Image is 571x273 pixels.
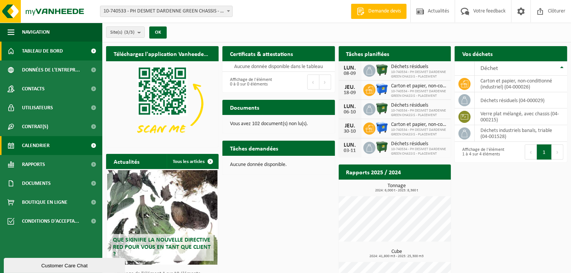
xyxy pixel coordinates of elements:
span: 2024: 6,000 t - 2025: 8,360 t [343,189,451,192]
img: WB-1100-HPE-GN-01 [375,64,388,76]
span: Navigation [22,23,50,42]
span: 2024: 41,800 m3 - 2025: 25,300 m3 [343,254,451,258]
p: Aucune donnée disponible. [230,162,327,168]
button: Next [319,74,331,90]
td: déchets résiduels (04-000029) [475,92,567,109]
span: 10-740533 - PH DESMET DARDENNE GREEN CHASSIS - CHIMAY [100,6,232,17]
div: LUN. [343,142,358,148]
div: 06-10 [343,110,358,115]
span: Utilisateurs [22,98,53,117]
img: WB-1100-HPE-BE-01 [375,121,388,134]
span: 10-740534 - PH DESMET DARDENNE GREEN CHASSIS - PLACEMENT [391,70,447,79]
div: LUN. [343,104,358,110]
button: OK [149,26,167,39]
td: déchets industriels banals, triable (04-001528) [475,125,567,142]
h2: Tâches demandées [222,141,286,155]
h3: Tonnage [343,183,451,192]
button: Previous [525,144,537,160]
div: Affichage de l'élément 0 à 0 sur 0 éléments [226,74,275,90]
button: Next [552,144,563,160]
button: Site(s)(3/3) [106,26,145,38]
span: Carton et papier, non-conditionné (industriel) [391,122,447,128]
img: WB-1100-HPE-GN-01 [375,102,388,115]
span: Déchets résiduels [391,141,447,147]
h2: Actualités [106,154,147,169]
span: Calendrier [22,136,50,155]
button: 1 [537,144,552,160]
iframe: chat widget [4,256,127,273]
td: Aucune donnée disponible dans le tableau [222,61,335,72]
span: Déchets résiduels [391,102,447,109]
div: Affichage de l'élément 1 à 4 sur 4 éléments [458,144,507,160]
a: Tous les articles [167,154,218,169]
div: 03-11 [343,148,358,154]
h2: Téléchargez l'application Vanheede+ maintenant! [106,46,219,61]
span: Déchet [480,65,498,71]
span: Carton et papier, non-conditionné (industriel) [391,83,447,89]
span: 10-740534 - PH DESMET DARDENNE GREEN CHASSIS - PLACEMENT [391,89,447,98]
div: 08-09 [343,71,358,76]
h2: Certificats & attestations [222,46,300,61]
span: Que signifie la nouvelle directive RED pour vous en tant que client ? [113,237,211,257]
td: carton et papier, non-conditionné (industriel) (04-000026) [475,76,567,92]
a: Consulter les rapports [385,179,450,194]
span: Contacts [22,79,45,98]
h2: Documents [222,100,267,115]
button: Previous [307,74,319,90]
span: 10-740534 - PH DESMET DARDENNE GREEN CHASSIS - PLACEMENT [391,128,447,137]
img: WB-1100-HPE-GN-01 [375,141,388,154]
span: 10-740534 - PH DESMET DARDENNE GREEN CHASSIS - PLACEMENT [391,147,447,156]
span: Contrat(s) [22,117,48,136]
span: 10-740534 - PH DESMET DARDENNE GREEN CHASSIS - PLACEMENT [391,109,447,118]
span: Documents [22,174,51,193]
p: Vous avez 102 document(s) non lu(s). [230,121,327,127]
span: Tableau de bord [22,42,63,60]
span: Données de l'entrepr... [22,60,80,79]
span: Déchets résiduels [391,64,447,70]
span: Conditions d'accepta... [22,212,79,231]
img: Download de VHEPlus App [106,61,219,146]
td: verre plat mélangé, avec chassis (04-000215) [475,109,567,125]
h2: Rapports 2025 / 2024 [339,164,409,179]
div: JEU. [343,84,358,90]
div: JEU. [343,123,358,129]
count: (3/3) [124,30,135,35]
div: 30-10 [343,129,358,134]
h2: Tâches planifiées [339,46,397,61]
span: Boutique en ligne [22,193,67,212]
div: 18-09 [343,90,358,96]
span: Demande devis [366,8,403,15]
span: Rapports [22,155,45,174]
h3: Cube [343,249,451,258]
img: WB-1100-HPE-BE-01 [375,83,388,96]
h2: Vos déchets [455,46,500,61]
div: LUN. [343,65,358,71]
span: Site(s) [110,27,135,38]
a: Que signifie la nouvelle directive RED pour vous en tant que client ? [107,170,217,265]
a: Demande devis [351,4,407,19]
